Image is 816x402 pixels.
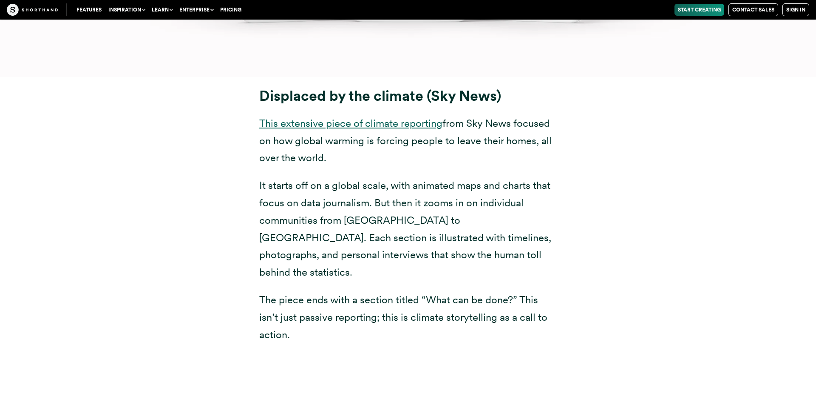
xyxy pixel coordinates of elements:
p: The piece ends with a section titled “What can be done?” This isn’t just passive reporting; this ... [259,291,557,343]
a: Contact Sales [728,3,778,16]
a: Pricing [217,4,245,16]
a: Start Creating [674,4,724,16]
button: Inspiration [105,4,148,16]
button: Enterprise [176,4,217,16]
a: This extensive piece of climate reporting [259,117,442,129]
strong: Displaced by the climate (Sky News) [259,87,501,104]
a: Features [73,4,105,16]
p: It starts off on a global scale, with animated maps and charts that focus on data journalism. But... [259,177,557,281]
p: from Sky News focused on how global warming is forcing people to leave their homes, all over the ... [259,115,557,167]
img: The Craft [7,4,58,16]
a: Sign in [782,3,809,16]
button: Learn [148,4,176,16]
